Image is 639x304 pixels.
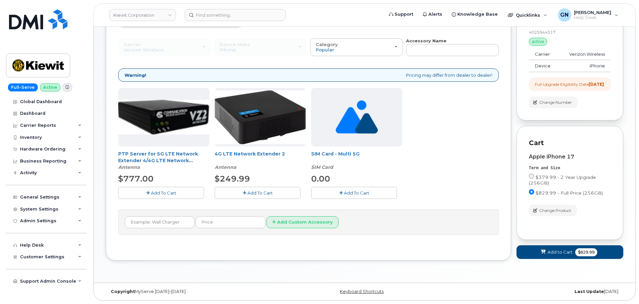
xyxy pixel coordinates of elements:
input: $379.99 - 2 Year Upgrade (256GB) [529,174,534,179]
div: SIM Card - Multi 5G [311,150,402,171]
input: Example: Wall Charger [125,216,195,228]
a: SIM Card - Multi 5G [311,151,360,157]
div: Quicklinks [503,8,552,22]
a: Alerts [418,8,447,21]
button: Change Product [529,205,577,216]
a: Keyboard Shortcuts [340,289,384,294]
button: Add To Cart [215,187,300,199]
div: Apple iPhone 17 [529,154,611,160]
p: Cart [529,138,611,148]
button: Add To Cart [311,187,397,199]
strong: [DATE] [589,82,604,87]
span: Help Desk [574,15,611,20]
span: Change Product [539,208,571,214]
em: SIM Card [311,164,333,170]
button: Category Popular [310,38,403,56]
td: Carrier [529,48,559,60]
span: Alerts [428,11,442,18]
div: PTP Server for 5G LTE Network Extender 4/4G LTE Network Extender 3 [118,150,209,171]
span: Change Number [539,99,572,105]
span: GN [560,11,569,19]
span: Category [316,42,338,47]
a: 4G LTE Network Extender 2 [215,151,285,157]
strong: Accessory Name [406,38,446,43]
iframe: Messenger Launcher [610,275,634,299]
span: Popular [316,47,334,52]
div: Full Upgrade Eligibility Date [535,81,604,87]
span: Add To Cart [247,190,273,196]
img: 4glte_extender.png [215,90,306,144]
span: $249.99 [215,174,250,184]
span: Knowledge Base [457,11,498,18]
td: iPhone [559,60,611,72]
div: 4G LTE Network Extender 2 [215,150,306,171]
div: [DATE] [451,289,623,294]
td: Verizon Wireless [559,48,611,60]
button: Add Custom Accessory [266,216,339,229]
span: $379.99 - 2 Year Upgrade (256GB) [529,175,596,186]
div: Term and Size [529,165,611,171]
img: Casa_Sysem.png [118,100,209,134]
span: [PERSON_NAME] [574,10,611,15]
em: Antenna [215,164,236,170]
div: active [529,38,547,46]
span: $777.00 [118,174,154,184]
button: Add To Cart [118,187,204,199]
input: Find something... [185,9,286,21]
td: Device [529,60,559,72]
div: 4025944517 [529,29,611,35]
div: Pricing may differ from dealer to dealer! [118,68,499,82]
a: Knowledge Base [447,8,502,21]
img: no_image_found-2caef05468ed5679b831cfe6fc140e25e0c280774317ffc20a367ab7fd17291e.png [336,88,378,146]
input: Price [196,216,265,228]
span: Add To Cart [344,190,369,196]
a: Support [384,8,418,21]
em: Antenna [118,164,140,170]
strong: Warning! [125,72,146,78]
span: Add to Cart [548,249,573,255]
span: $829.99 - Full Price (256GB) [536,190,603,196]
div: MyServe [DATE]–[DATE] [106,289,278,294]
strong: Last Update [575,289,604,294]
span: Add To Cart [151,190,176,196]
a: PTP Server for 5G LTE Network Extender 4/4G LTE Network Extender 3 [118,151,198,170]
button: Add to Cart $829.99 [516,245,623,259]
strong: Copyright [111,289,135,294]
span: Quicklinks [516,12,540,18]
button: Change Number [529,96,578,108]
input: $829.99 - Full Price (256GB) [529,189,534,195]
span: Support [395,11,413,18]
span: $829.99 [575,248,597,256]
div: Geoffrey Newport [553,8,623,22]
a: Kiewit Corporation [109,9,176,21]
span: 0.00 [311,174,330,184]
